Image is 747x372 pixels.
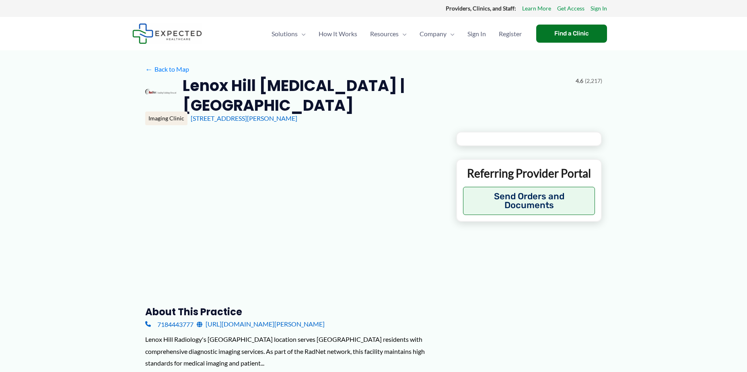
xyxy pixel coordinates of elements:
[272,20,298,48] span: Solutions
[145,333,443,369] div: Lenox Hill Radiology's [GEOGRAPHIC_DATA] location serves [GEOGRAPHIC_DATA] residents with compreh...
[145,112,187,125] div: Imaging Clinic
[191,114,297,122] a: [STREET_ADDRESS][PERSON_NAME]
[499,20,522,48] span: Register
[312,20,364,48] a: How It Works
[145,318,193,330] a: 7184443777
[467,20,486,48] span: Sign In
[370,20,399,48] span: Resources
[536,25,607,43] a: Find a Clinic
[576,76,583,86] span: 4.6
[183,76,569,116] h2: Lenox Hill [MEDICAL_DATA] | [GEOGRAPHIC_DATA]
[492,20,528,48] a: Register
[420,20,447,48] span: Company
[145,65,153,73] span: ←
[132,23,202,44] img: Expected Healthcare Logo - side, dark font, small
[447,20,455,48] span: Menu Toggle
[522,3,551,14] a: Learn More
[145,63,189,75] a: ←Back to Map
[298,20,306,48] span: Menu Toggle
[265,20,312,48] a: SolutionsMenu Toggle
[413,20,461,48] a: CompanyMenu Toggle
[463,166,595,180] p: Referring Provider Portal
[145,306,443,318] h3: About this practice
[461,20,492,48] a: Sign In
[399,20,407,48] span: Menu Toggle
[364,20,413,48] a: ResourcesMenu Toggle
[591,3,607,14] a: Sign In
[463,187,595,215] button: Send Orders and Documents
[265,20,528,48] nav: Primary Site Navigation
[446,5,516,12] strong: Providers, Clinics, and Staff:
[197,318,325,330] a: [URL][DOMAIN_NAME][PERSON_NAME]
[319,20,357,48] span: How It Works
[585,76,602,86] span: (2,217)
[557,3,584,14] a: Get Access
